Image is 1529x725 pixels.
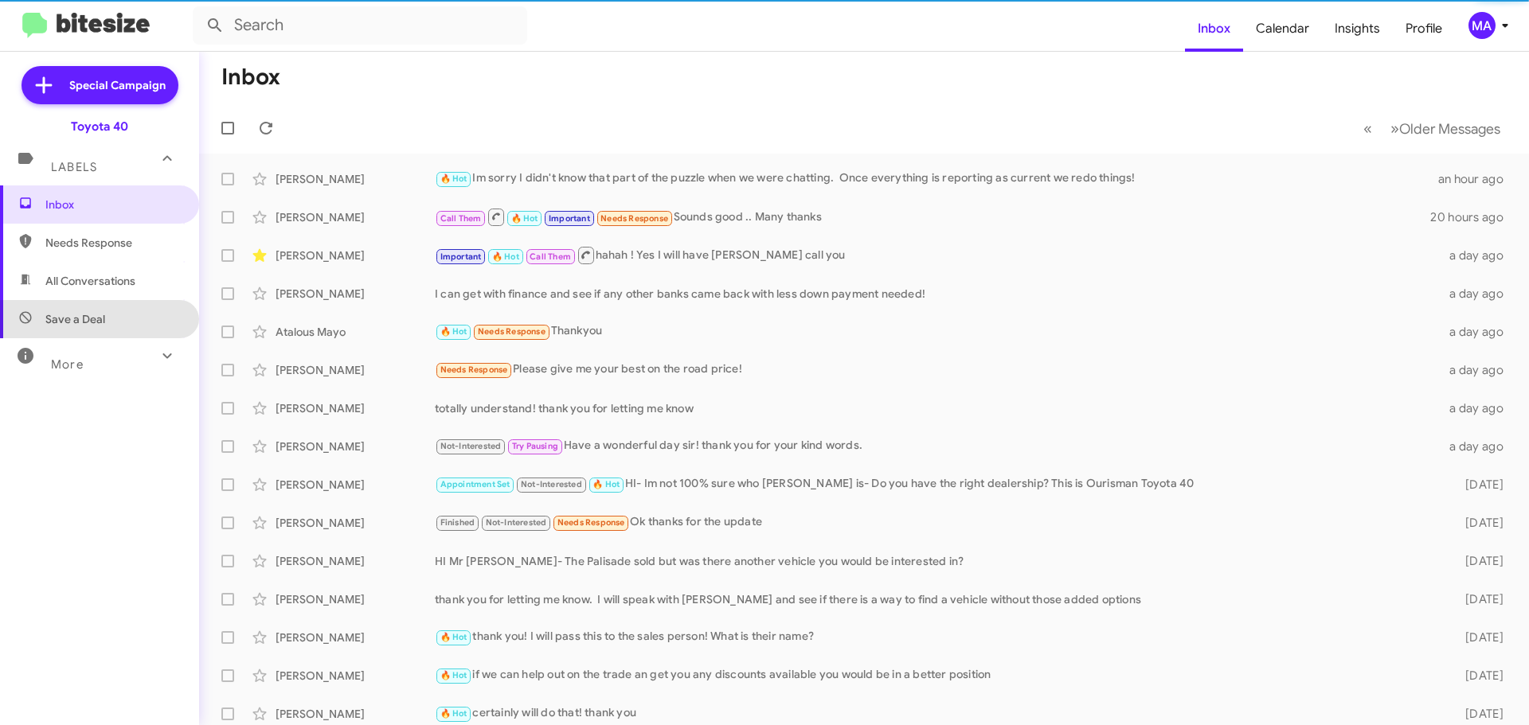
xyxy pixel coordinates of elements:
div: a day ago [1440,400,1516,416]
input: Search [193,6,527,45]
span: 🔥 Hot [511,213,538,224]
div: [PERSON_NAME] [276,171,435,187]
div: Please give me your best on the road price! [435,361,1440,379]
span: Finished [440,517,475,528]
span: Call Them [530,251,571,262]
div: a day ago [1440,248,1516,263]
span: Special Campaign [69,77,166,93]
button: Previous [1354,112,1382,145]
div: if we can help out on the trade an get you any discounts available you would be in a better position [435,666,1440,684]
span: Needs Response [557,517,625,528]
div: a day ago [1440,324,1516,340]
span: 🔥 Hot [440,708,467,719]
div: [DATE] [1440,591,1516,607]
div: [PERSON_NAME] [276,553,435,569]
div: HI- Im not 100% sure who [PERSON_NAME] is- Do you have the right dealership? This is Ourisman Toy... [435,475,1440,493]
div: HI Mr [PERSON_NAME]- The Palisade sold but was there another vehicle you would be interested in? [435,553,1440,569]
div: [PERSON_NAME] [276,400,435,416]
button: Next [1381,112,1510,145]
span: More [51,357,84,372]
span: Not-Interested [440,441,502,451]
span: Call Them [440,213,482,224]
span: Inbox [45,197,181,212]
div: [PERSON_NAME] [276,591,435,607]
div: I can get with finance and see if any other banks came back with less down payment needed! [435,286,1440,302]
div: [PERSON_NAME] [276,706,435,722]
div: a day ago [1440,439,1516,454]
span: 🔥 Hot [440,632,467,642]
span: Important [549,213,590,224]
div: [DATE] [1440,630,1516,645]
span: Try Pausing [512,441,558,451]
div: Im sorry I didn't know that part of the puzzle when we were chatting. Once everything is reportin... [435,170,1438,188]
span: Needs Response [45,235,181,251]
div: Ok thanks for the update [435,513,1440,532]
div: 20 hours ago [1430,209,1516,225]
span: Needs Response [600,213,668,224]
div: [PERSON_NAME] [276,668,435,684]
span: 🔥 Hot [440,326,467,337]
div: [PERSON_NAME] [276,362,435,378]
a: Special Campaign [22,66,178,104]
h1: Inbox [221,64,280,90]
div: an hour ago [1438,171,1516,187]
div: Thankyou [435,322,1440,341]
span: Important [440,251,482,262]
div: [PERSON_NAME] [276,286,435,302]
div: [DATE] [1440,515,1516,531]
span: Save a Deal [45,311,105,327]
div: hahah ! Yes I will have [PERSON_NAME] call you [435,245,1440,265]
a: Profile [1393,6,1455,52]
div: [PERSON_NAME] [276,515,435,531]
a: Insights [1322,6,1393,52]
span: « [1363,119,1372,138]
div: totally understand! thank you for letting me know [435,400,1440,416]
div: a day ago [1440,286,1516,302]
a: Calendar [1243,6,1322,52]
div: [PERSON_NAME] [276,630,435,645]
div: [DATE] [1440,706,1516,722]
nav: Page navigation example [1355,112,1510,145]
span: Not-Interested [486,517,547,528]
div: [PERSON_NAME] [276,439,435,454]
a: Inbox [1185,6,1243,52]
span: Not-Interested [521,479,582,489]
div: [PERSON_NAME] [276,477,435,493]
span: 🔥 Hot [440,670,467,680]
div: [DATE] [1440,668,1516,684]
div: [PERSON_NAME] [276,209,435,225]
span: 🔥 Hot [492,251,519,262]
span: 🔥 Hot [440,173,467,184]
span: Needs Response [440,364,508,375]
span: All Conversations [45,273,135,289]
div: [DATE] [1440,477,1516,493]
div: MA [1468,12,1496,39]
div: [PERSON_NAME] [276,248,435,263]
div: a day ago [1440,362,1516,378]
span: Appointment Set [440,479,510,489]
div: Sounds good .. Many thanks [435,207,1430,227]
div: [DATE] [1440,553,1516,569]
div: Have a wonderful day sir! thank you for your kind words. [435,437,1440,455]
span: Older Messages [1399,120,1500,138]
button: MA [1455,12,1511,39]
div: thank you! I will pass this to the sales person! What is their name? [435,628,1440,646]
span: Labels [51,160,97,174]
div: certainly will do that! thank you [435,704,1440,723]
div: thank you for letting me know. I will speak with [PERSON_NAME] and see if there is a way to find ... [435,591,1440,607]
div: Atalous Mayo [276,324,435,340]
span: » [1390,119,1399,138]
div: Toyota 40 [71,119,128,134]
span: 🔥 Hot [592,479,620,489]
span: Needs Response [478,326,546,337]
